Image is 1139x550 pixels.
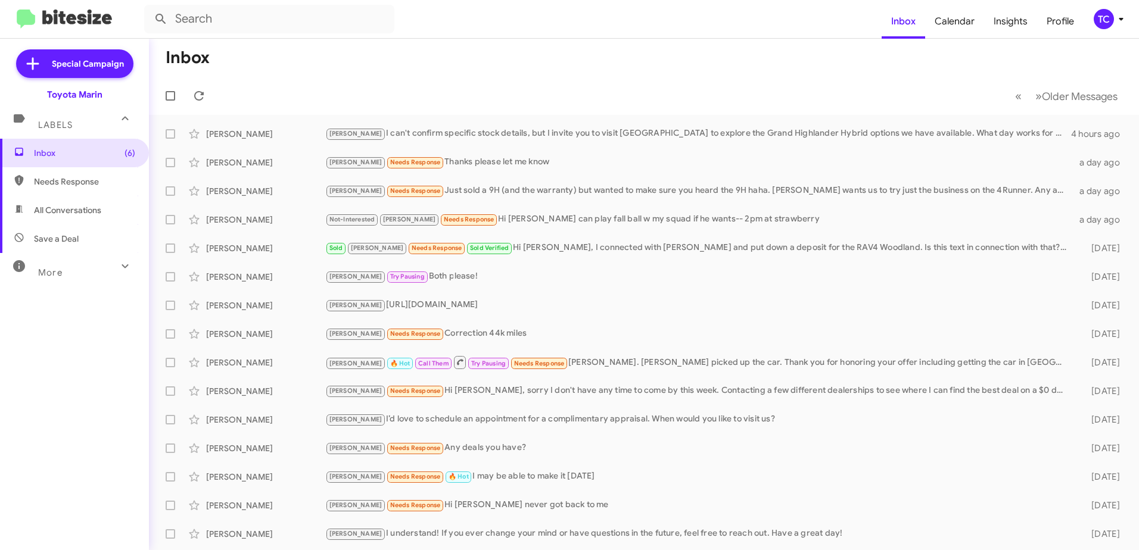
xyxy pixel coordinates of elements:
div: [DATE] [1072,499,1129,511]
span: More [38,267,63,278]
span: [PERSON_NAME] [351,244,404,252]
div: [DATE] [1072,357,1129,368]
span: Needs Response [390,330,441,337]
span: [PERSON_NAME] [329,158,382,166]
div: Thanks please let me know [325,155,1072,169]
div: I can't confirm specific stock details, but I invite you to visit [GEOGRAPHIC_DATA] to explore th... [325,127,1071,140]
span: Needs Response [390,501,441,509]
span: Sold [329,244,343,252]
a: Inbox [882,4,925,39]
div: Hi [PERSON_NAME], I connected with [PERSON_NAME] and put down a deposit for the RAV4 Woodland. Is... [325,241,1072,255]
div: Hi [PERSON_NAME] can play fall ball w my squad if he wants-- 2pm at strawberry [325,212,1072,226]
div: [DATE] [1072,242,1129,254]
div: [PERSON_NAME] [206,528,325,540]
div: [PERSON_NAME] [206,157,325,168]
span: [PERSON_NAME] [329,530,382,537]
span: [PERSON_NAME] [329,330,382,337]
span: Needs Response [390,387,441,395]
div: [PERSON_NAME] [206,128,325,140]
span: [PERSON_NAME] [329,444,382,452]
span: « [1015,89,1022,104]
div: a day ago [1072,214,1129,226]
div: Any deals you have? [325,441,1072,455]
span: Not-Interested [329,215,375,223]
div: [DATE] [1072,271,1129,283]
div: [PERSON_NAME]. [PERSON_NAME] picked up the car. Thank you for honoring your offer including getti... [325,355,1072,370]
span: 🔥 Hot [390,360,410,367]
div: [DATE] [1072,442,1129,454]
div: Hi [PERSON_NAME] never got back to me [325,498,1072,512]
div: [DATE] [1072,471,1129,483]
span: Save a Deal [34,233,79,245]
div: [DATE] [1072,414,1129,426]
div: [PERSON_NAME] [206,271,325,283]
span: Special Campaign [52,58,124,70]
div: Correction 44k miles [325,327,1072,340]
div: [DATE] [1072,385,1129,397]
nav: Page navigation example [1009,84,1125,108]
div: [DATE] [1072,528,1129,540]
span: [PERSON_NAME] [329,360,382,367]
div: [PERSON_NAME] [206,185,325,197]
div: [PERSON_NAME] [206,385,325,397]
div: 4 hours ago [1071,128,1129,140]
span: [PERSON_NAME] [329,187,382,195]
div: Toyota Marin [47,89,102,101]
a: Special Campaign [16,49,133,78]
div: [PERSON_NAME] [206,499,325,511]
span: Needs Response [514,360,565,367]
span: Inbox [34,147,135,159]
span: Needs Response [390,187,441,195]
span: Needs Response [34,176,135,187]
div: [PERSON_NAME] [206,328,325,340]
div: [PERSON_NAME] [206,357,325,368]
div: [PERSON_NAME] [206,471,325,483]
span: [PERSON_NAME] [329,273,382,280]
div: [PERSON_NAME] [206,242,325,254]
span: Try Pausing [390,273,425,280]
span: [PERSON_NAME] [329,130,382,137]
h1: Inbox [166,48,210,67]
a: Profile [1037,4,1084,39]
button: TC [1084,9,1126,29]
span: Needs Response [390,158,441,166]
span: All Conversations [34,204,101,216]
div: I understand! If you ever change your mind or have questions in the future, feel free to reach ou... [325,527,1072,540]
div: [DATE] [1072,328,1129,340]
div: [DATE] [1072,299,1129,311]
button: Next [1028,84,1125,108]
span: [PERSON_NAME] [383,215,436,223]
span: Needs Response [390,444,441,452]
span: [PERSON_NAME] [329,387,382,395]
a: Insights [984,4,1037,39]
div: [URL][DOMAIN_NAME] [325,298,1072,312]
a: Calendar [925,4,984,39]
span: Needs Response [444,215,494,223]
span: 🔥 Hot [449,473,469,480]
div: [PERSON_NAME] [206,442,325,454]
span: [PERSON_NAME] [329,301,382,309]
div: Both please! [325,270,1072,283]
span: Older Messages [1042,90,1118,103]
span: Needs Response [390,473,441,480]
div: TC [1094,9,1114,29]
span: Try Pausing [471,360,506,367]
div: I may be able to make it [DATE] [325,470,1072,483]
div: [PERSON_NAME] [206,214,325,226]
div: Just sold a 9H (and the warranty) but wanted to make sure you heard the 9H haha. [PERSON_NAME] wa... [325,184,1072,198]
div: a day ago [1072,157,1129,168]
span: Call Them [418,360,449,367]
div: [PERSON_NAME] [206,299,325,311]
span: Labels [38,120,73,130]
span: [PERSON_NAME] [329,473,382,480]
div: [PERSON_NAME] [206,414,325,426]
span: Sold Verified [470,244,509,252]
div: a day ago [1072,185,1129,197]
div: I’d love to schedule an appointment for a complimentary appraisal. When would you like to visit us? [325,412,1072,426]
span: (6) [125,147,135,159]
span: [PERSON_NAME] [329,415,382,423]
